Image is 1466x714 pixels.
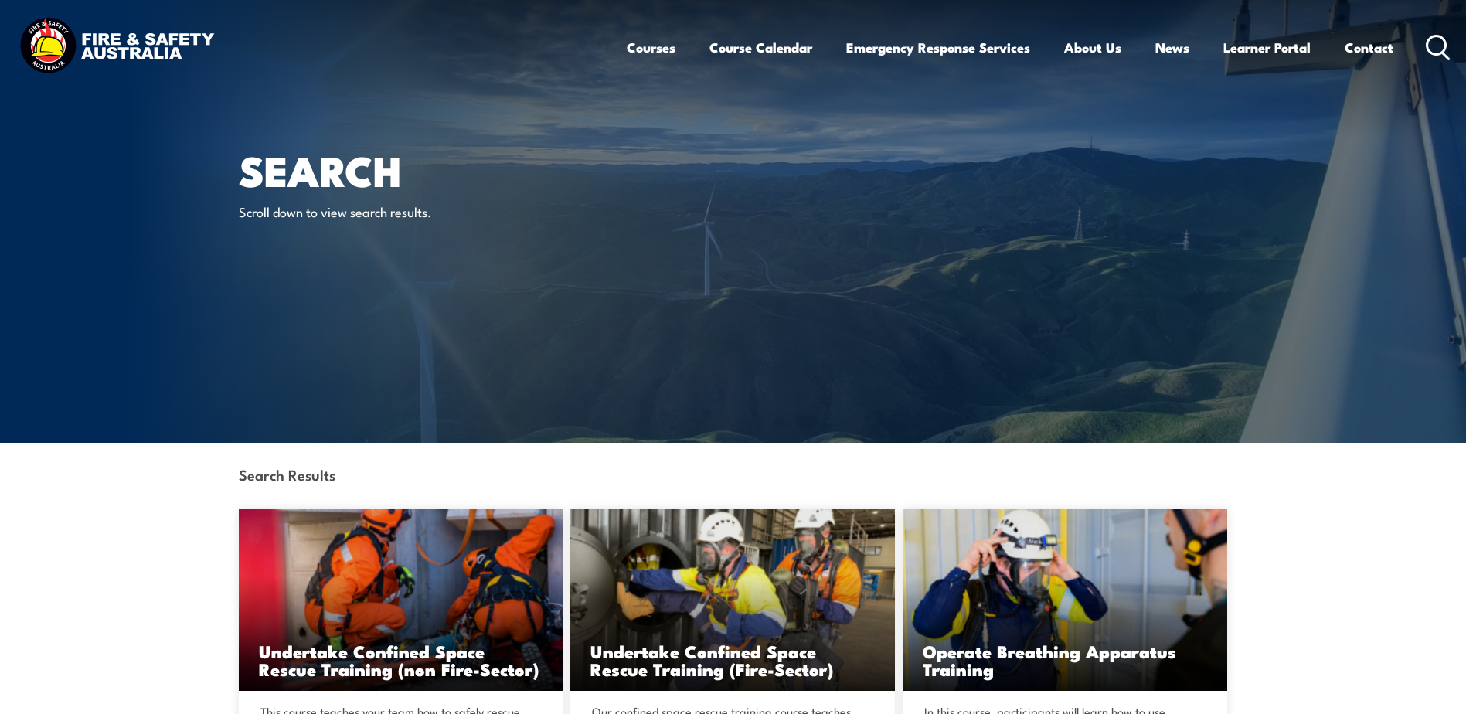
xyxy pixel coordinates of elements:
[1155,27,1189,68] a: News
[1223,27,1311,68] a: Learner Portal
[627,27,675,68] a: Courses
[923,642,1207,678] h3: Operate Breathing Apparatus Training
[1345,27,1393,68] a: Contact
[903,509,1227,691] img: Operate breathing apparatus-626
[590,642,875,678] h3: Undertake Confined Space Rescue Training (Fire-Sector)
[903,509,1227,691] a: Operate Breathing Apparatus Training
[846,27,1030,68] a: Emergency Response Services
[259,642,543,678] h3: Undertake Confined Space Rescue Training (non Fire-Sector)
[239,509,563,691] img: Undertake Confined Space Rescue Training (non Fire-Sector) (2)
[239,509,563,691] a: Undertake Confined Space Rescue Training (non Fire-Sector)
[570,509,895,691] a: Undertake Confined Space Rescue Training (Fire-Sector)
[239,151,621,188] h1: Search
[570,509,895,691] img: Undertake Confined Space Rescue (Fire-Sector) TRAINING
[239,202,521,220] p: Scroll down to view search results.
[1064,27,1121,68] a: About Us
[709,27,812,68] a: Course Calendar
[239,464,335,484] strong: Search Results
